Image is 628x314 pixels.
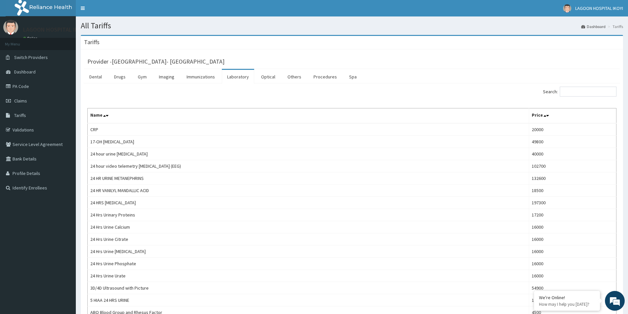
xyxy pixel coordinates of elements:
[88,270,529,282] td: 24 Hrs Urine Urate
[88,136,529,148] td: 17-OH [MEDICAL_DATA]
[81,21,623,30] h1: All Tariffs
[154,70,180,84] a: Imaging
[88,160,529,172] td: 24 hour video telemetry [MEDICAL_DATA] (EEG)
[529,160,616,172] td: 102700
[88,185,529,197] td: 24 HR VANILYL MANDALLIC ACID
[3,20,18,35] img: User Image
[308,70,342,84] a: Procedures
[529,148,616,160] td: 40000
[563,4,571,13] img: User Image
[529,108,616,124] th: Price
[88,258,529,270] td: 24 Hrs Urine Phosphate
[88,197,529,209] td: 24 HRS [MEDICAL_DATA]
[529,136,616,148] td: 49800
[88,209,529,221] td: 24 Hrs Urinary Proteins
[539,301,595,307] p: How may I help you today?
[606,24,623,29] li: Tariffs
[529,221,616,233] td: 16000
[539,295,595,300] div: We're Online!
[581,24,606,29] a: Dashboard
[256,70,281,84] a: Optical
[181,70,220,84] a: Immunizations
[529,294,616,306] td: 127200
[133,70,152,84] a: Gym
[14,112,26,118] span: Tariffs
[529,209,616,221] td: 17200
[88,294,529,306] td: 5 HIAA 24 HRS URINE
[543,87,616,97] label: Search:
[529,258,616,270] td: 16000
[88,282,529,294] td: 3D/4D Ultrasound with Picture
[84,39,100,45] h3: Tariffs
[88,221,529,233] td: 24 Hrs Urine Calcium
[529,233,616,245] td: 16000
[222,70,254,84] a: Laboratory
[87,59,224,65] h3: Provider - [GEOGRAPHIC_DATA]- [GEOGRAPHIC_DATA]
[88,108,529,124] th: Name
[529,197,616,209] td: 197300
[529,270,616,282] td: 16000
[529,245,616,258] td: 16000
[14,69,36,75] span: Dashboard
[88,245,529,258] td: 24 Hrs Urine [MEDICAL_DATA]
[88,233,529,245] td: 24 Hrs Urine Citrate
[88,148,529,160] td: 24 hour urine [MEDICAL_DATA]
[14,54,48,60] span: Switch Providers
[529,282,616,294] td: 54900
[282,70,307,84] a: Others
[109,70,131,84] a: Drugs
[575,5,623,11] span: LAGOON HOSPITAL IKOYI
[14,98,27,104] span: Claims
[560,87,616,97] input: Search:
[529,185,616,197] td: 18500
[23,36,39,41] a: Online
[84,70,107,84] a: Dental
[529,172,616,185] td: 132600
[529,123,616,136] td: 20000
[88,172,529,185] td: 24 HR URINE METANEPHRINS
[23,27,87,33] p: LAGOON HOSPITAL IKOYI
[88,123,529,136] td: CRP
[344,70,362,84] a: Spa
